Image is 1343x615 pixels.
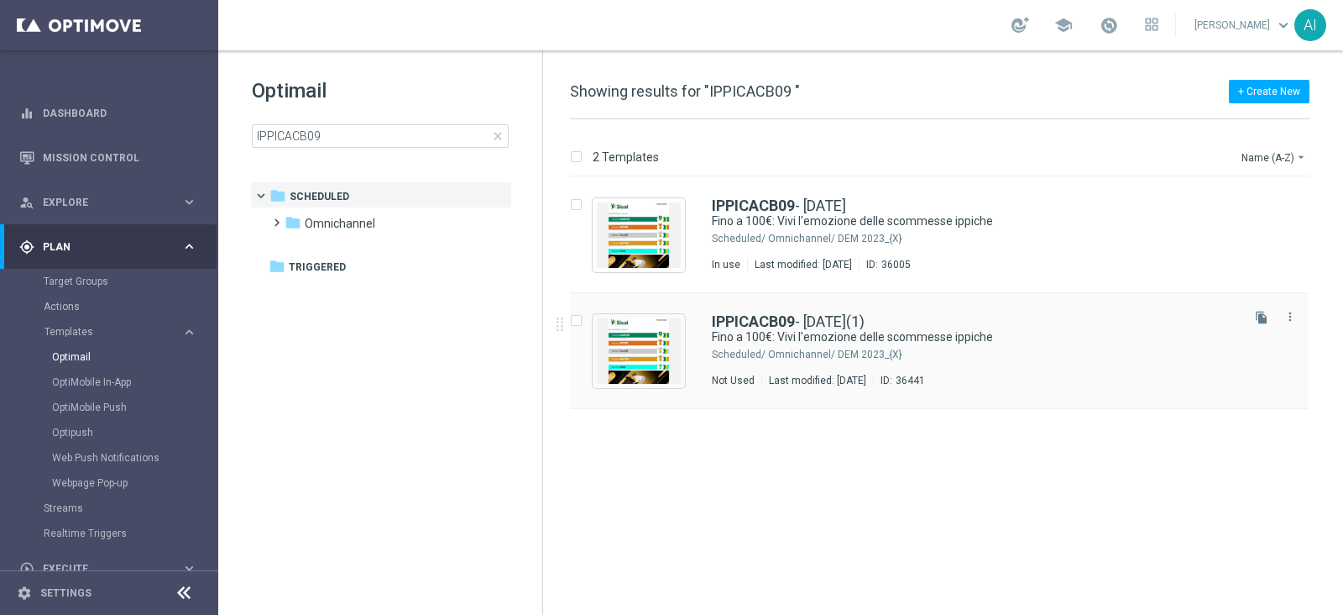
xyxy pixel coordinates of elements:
[289,260,346,275] span: Triggered
[43,242,181,252] span: Plan
[43,91,197,135] a: Dashboard
[712,232,766,245] div: Scheduled/
[44,319,217,496] div: Templates
[44,300,175,313] a: Actions
[712,198,846,213] a: IPPICACB09- [DATE]
[269,258,285,275] i: folder
[18,151,198,165] button: Mission Control
[570,82,800,100] span: Showing results for "IPPICACB09 "
[52,344,217,370] div: Optimail
[181,324,197,340] i: keyboard_arrow_right
[597,318,681,384] img: 36441.jpeg
[1193,13,1294,38] a: [PERSON_NAME]keyboard_arrow_down
[181,194,197,210] i: keyboard_arrow_right
[252,124,509,148] input: Search Template
[712,329,1237,345] div: Fino a 100€: Vivi l'emozione delle scommesse ippiche
[44,269,217,294] div: Target Groups
[18,562,198,576] button: play_circle_outline Execute keyboard_arrow_right
[18,107,198,120] button: equalizer Dashboard
[19,195,34,210] i: person_search
[52,420,217,445] div: Optipush
[553,293,1340,409] div: Press SPACE to select this row.
[19,135,197,180] div: Mission Control
[553,177,1340,293] div: Press SPACE to select this row.
[593,150,659,165] p: 2 Templates
[285,214,301,231] i: folder
[44,327,165,337] span: Templates
[290,189,349,204] span: Scheduled
[18,196,198,209] button: person_search Explore keyboard_arrow_right
[52,451,175,465] a: Web Push Notifications
[873,374,925,387] div: ID:
[712,374,755,387] div: Not Used
[52,426,175,439] a: Optipush
[748,258,859,271] div: Last modified: [DATE]
[1282,307,1299,327] button: more_vert
[44,294,217,319] div: Actions
[19,239,34,255] i: gps_fixed
[52,370,217,395] div: OptiMobile In-App
[768,348,1237,361] div: Scheduled/Omnichannel/DEM 2023_{X}
[712,313,795,330] b: IPPICACB09
[881,258,911,271] div: 36005
[1251,307,1272,329] button: file_copy
[52,470,217,496] div: Webpage Pop-up
[43,564,181,574] span: Execute
[44,325,198,339] button: Templates keyboard_arrow_right
[768,232,1237,245] div: Scheduled/Omnichannel/DEM 2023_{X}
[597,202,681,268] img: 36005.jpeg
[19,239,181,255] div: Plan
[52,445,217,470] div: Web Push Notifications
[44,275,175,288] a: Target Groups
[17,586,32,601] i: settings
[43,197,181,208] span: Explore
[52,395,217,420] div: OptiMobile Push
[18,240,198,254] button: gps_fixed Plan keyboard_arrow_right
[859,258,911,271] div: ID:
[44,502,175,515] a: Streams
[1274,16,1293,34] span: keyboard_arrow_down
[712,213,1199,229] a: Fino a 100€: Vivi l'emozione delle scommesse ippiche
[252,77,509,104] h1: Optimail
[52,376,175,389] a: OptiMobile In-App
[1054,16,1073,34] span: school
[712,258,740,271] div: In use
[491,129,504,143] span: close
[44,327,181,337] div: Templates
[1229,80,1309,103] button: + Create New
[896,374,925,387] div: 36441
[19,106,34,121] i: equalizer
[52,476,175,490] a: Webpage Pop-up
[52,401,175,414] a: OptiMobile Push
[712,197,795,214] b: IPPICACB09
[269,187,286,204] i: folder
[19,561,34,576] i: play_circle_outline
[1283,310,1297,323] i: more_vert
[44,521,217,546] div: Realtime Triggers
[305,216,375,231] span: Omnichannel
[762,374,873,387] div: Last modified: [DATE]
[52,350,175,364] a: Optimail
[181,239,197,255] i: keyboard_arrow_right
[712,213,1237,229] div: Fino a 100€: Vivi l'emozione delle scommesse ippiche
[19,91,197,135] div: Dashboard
[1240,147,1309,167] button: Name (A-Z)arrow_drop_down
[1294,150,1308,164] i: arrow_drop_down
[44,527,175,540] a: Realtime Triggers
[1294,9,1326,41] div: AI
[712,329,1199,345] a: Fino a 100€: Vivi l'emozione delle scommesse ippiche
[19,195,181,210] div: Explore
[1255,311,1268,324] i: file_copy
[712,348,766,361] div: Scheduled/
[712,314,865,329] a: IPPICACB09- [DATE](1)
[40,588,91,598] a: Settings
[43,135,197,180] a: Mission Control
[44,496,217,521] div: Streams
[19,561,181,576] div: Execute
